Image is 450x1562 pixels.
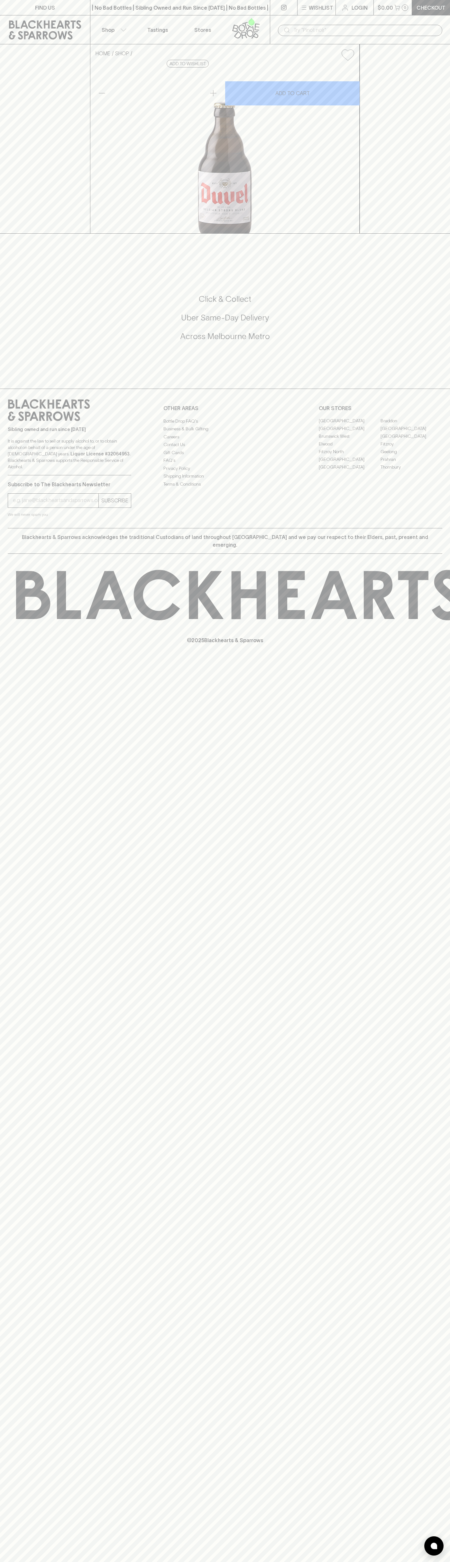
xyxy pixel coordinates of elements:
[163,464,287,472] a: Privacy Policy
[167,60,209,67] button: Add to wishlist
[163,404,287,412] p: OTHER AREAS
[135,15,180,44] a: Tastings
[163,441,287,449] a: Contact Us
[70,451,130,456] strong: Liquor License #32064953
[8,511,131,518] p: We will never spam you
[96,50,110,56] a: HOME
[319,456,381,463] a: [GEOGRAPHIC_DATA]
[339,47,357,63] button: Add to wishlist
[163,425,287,433] a: Business & Bulk Gifting
[381,456,442,463] a: Prahran
[8,331,442,342] h5: Across Melbourne Metro
[381,417,442,425] a: Braddon
[147,26,168,34] p: Tastings
[8,268,442,376] div: Call to action block
[378,4,393,12] p: $0.00
[102,26,115,34] p: Shop
[194,26,211,34] p: Stores
[99,494,131,507] button: SUBSCRIBE
[319,440,381,448] a: Elwood
[319,404,442,412] p: OUR STORES
[35,4,55,12] p: FIND US
[8,438,131,470] p: It is against the law to sell or supply alcohol to, or to obtain alcohol on behalf of a person un...
[381,463,442,471] a: Thornbury
[319,425,381,433] a: [GEOGRAPHIC_DATA]
[8,294,442,304] h5: Click & Collect
[163,417,287,425] a: Bottle Drop FAQ's
[13,495,98,506] input: e.g. jane@blackheartsandsparrows.com.au
[8,480,131,488] p: Subscribe to The Blackhearts Newsletter
[163,472,287,480] a: Shipping Information
[381,440,442,448] a: Fitzroy
[319,417,381,425] a: [GEOGRAPHIC_DATA]
[293,25,437,35] input: Try "Pinot noir"
[275,89,310,97] p: ADD TO CART
[115,50,129,56] a: SHOP
[431,1543,437,1549] img: bubble-icon
[319,448,381,456] a: Fitzroy North
[417,4,445,12] p: Checkout
[163,480,287,488] a: Terms & Conditions
[163,457,287,464] a: FAQ's
[309,4,333,12] p: Wishlist
[8,312,442,323] h5: Uber Same-Day Delivery
[8,426,131,433] p: Sibling owned and run since [DATE]
[352,4,368,12] p: Login
[90,66,359,233] img: 2915.png
[163,433,287,441] a: Careers
[225,81,360,105] button: ADD TO CART
[90,15,135,44] button: Shop
[381,448,442,456] a: Geelong
[381,433,442,440] a: [GEOGRAPHIC_DATA]
[180,15,225,44] a: Stores
[163,449,287,456] a: Gift Cards
[319,463,381,471] a: [GEOGRAPHIC_DATA]
[319,433,381,440] a: Brunswick West
[381,425,442,433] a: [GEOGRAPHIC_DATA]
[13,533,437,549] p: Blackhearts & Sparrows acknowledges the traditional Custodians of land throughout [GEOGRAPHIC_DAT...
[404,6,406,9] p: 0
[101,497,128,504] p: SUBSCRIBE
